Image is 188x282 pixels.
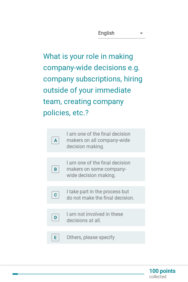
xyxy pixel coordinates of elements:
[149,268,175,274] p: 100 points
[67,131,135,150] label: I am one of the final decision makers on all company-wide decision making.
[67,234,115,241] label: Others, please specify
[67,160,135,179] label: I am one of the final decision makers on some company-wide decision making.
[54,192,57,198] div: C
[54,166,57,173] div: B
[98,30,114,36] div: English
[67,211,135,224] label: I am not involved in these decisions at all.
[43,44,145,118] h2: What is your role in making company-wide decisions e.g. company subscriptions, hiring outside of ...
[54,234,57,241] div: E
[54,137,57,144] div: A
[67,189,135,201] label: I take part in the process but do not make the final decision.
[54,214,57,221] div: D
[149,274,175,279] p: collected
[138,29,145,37] i: arrow_drop_down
